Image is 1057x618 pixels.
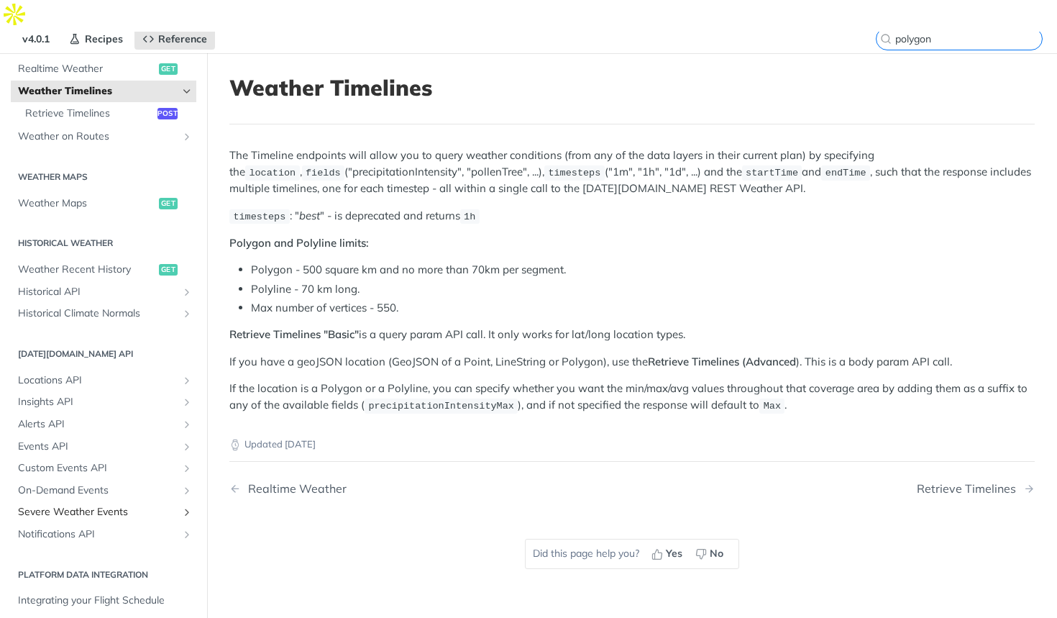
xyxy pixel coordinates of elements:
[11,590,196,612] a: Integrating your Flight Schedule
[157,108,178,119] span: post
[229,381,1035,414] p: If the location is a Polygon or a Polyline, you can specify whether you want the min/max/avg valu...
[18,306,178,321] span: Historical Climate Normals
[18,196,155,211] span: Weather Maps
[229,327,359,341] strong: Retrieve Timelines "Basic"
[159,63,178,75] span: get
[917,482,1035,496] a: Next Page: Retrieve Timelines
[299,209,320,222] em: best
[249,168,296,178] span: location
[464,212,475,222] span: 1h
[648,355,796,368] strong: Retrieve Timelines (Advanced
[25,106,154,121] span: Retrieve Timelines
[181,86,193,97] button: Hide subpages for Weather Timelines
[159,264,178,276] span: get
[764,401,781,412] span: Max
[229,354,1035,371] p: If you have a geoJSON location (GeoJSON of a Point, LineString or Polygon), use the ). This is a ...
[18,483,178,498] span: On-Demand Events
[18,440,178,454] span: Events API
[159,198,178,209] span: get
[525,539,739,569] div: Did this page help you?
[181,463,193,474] button: Show subpages for Custom Events API
[11,391,196,413] a: Insights APIShow subpages for Insights API
[11,568,196,581] h2: Platform DATA integration
[11,281,196,303] a: Historical APIShow subpages for Historical API
[181,308,193,319] button: Show subpages for Historical Climate Normals
[11,370,196,391] a: Locations APIShow subpages for Locations API
[229,208,1035,224] p: : " " - is deprecated and returns
[11,126,196,147] a: Weather on RoutesShow subpages for Weather on Routes
[18,285,178,299] span: Historical API
[11,171,196,183] h2: Weather Maps
[11,480,196,501] a: On-Demand EventsShow subpages for On-Demand Events
[18,505,178,519] span: Severe Weather Events
[666,546,682,561] span: Yes
[646,543,690,565] button: Yes
[229,236,369,250] strong: Polygon and Polyline limits:
[251,262,1035,278] li: Polygon - 500 square km and no more than 70km per segment.
[181,529,193,540] button: Show subpages for Notifications API
[181,375,193,386] button: Show subpages for Locations API
[11,501,196,523] a: Severe Weather EventsShow subpages for Severe Weather Events
[11,524,196,545] a: Notifications APIShow subpages for Notifications API
[11,193,196,214] a: Weather Mapsget
[181,441,193,453] button: Show subpages for Events API
[11,58,196,80] a: Realtime Weatherget
[134,28,215,50] a: Reference
[14,28,58,50] span: v4.0.1
[548,168,600,178] span: timesteps
[368,401,514,412] span: precipitationIntensityMax
[11,237,196,250] h2: Historical Weather
[85,32,123,45] span: Recipes
[11,436,196,458] a: Events APIShow subpages for Events API
[241,482,347,496] div: Realtime Weather
[917,482,1023,496] div: Retrieve Timelines
[710,546,723,561] span: No
[229,75,1035,101] h1: Weather Timelines
[825,168,866,178] span: endTime
[229,468,1035,510] nav: Pagination Controls
[181,286,193,298] button: Show subpages for Historical API
[181,396,193,408] button: Show subpages for Insights API
[18,84,178,99] span: Weather Timelines
[11,347,196,360] h2: [DATE][DOMAIN_NAME] API
[251,281,1035,298] li: Polyline - 70 km long.
[895,32,1042,45] input: Search
[229,327,1035,343] p: is a query param API call. It only works for lat/long location types.
[746,168,798,178] span: startTime
[18,594,193,608] span: Integrating your Flight Schedule
[18,129,178,144] span: Weather on Routes
[158,32,207,45] span: Reference
[11,259,196,281] a: Weather Recent Historyget
[18,373,178,388] span: Locations API
[18,461,178,476] span: Custom Events API
[11,303,196,324] a: Historical Climate NormalsShow subpages for Historical Climate Normals
[11,414,196,435] a: Alerts APIShow subpages for Alerts API
[229,147,1035,196] p: The Timeline endpoints will allow you to query weather conditions (from any of the data layers in...
[18,263,155,277] span: Weather Recent History
[18,395,178,409] span: Insights API
[306,168,341,178] span: fields
[18,62,155,76] span: Realtime Weather
[690,543,731,565] button: No
[229,482,575,496] a: Previous Page: Realtime Weather
[18,417,178,432] span: Alerts API
[233,212,285,222] span: timesteps
[11,81,196,102] a: Weather TimelinesHide subpages for Weather Timelines
[18,527,178,542] span: Notifications API
[181,506,193,518] button: Show subpages for Severe Weather Events
[18,103,196,124] a: Retrieve Timelinespost
[181,485,193,496] button: Show subpages for On-Demand Events
[61,28,131,50] a: Recipes
[11,458,196,479] a: Custom Events APIShow subpages for Custom Events API
[880,33,892,45] svg: Search
[181,131,193,142] button: Show subpages for Weather on Routes
[229,437,1035,452] p: Updated [DATE]
[251,300,1035,317] li: Max number of vertices - 550.
[181,419,193,430] button: Show subpages for Alerts API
